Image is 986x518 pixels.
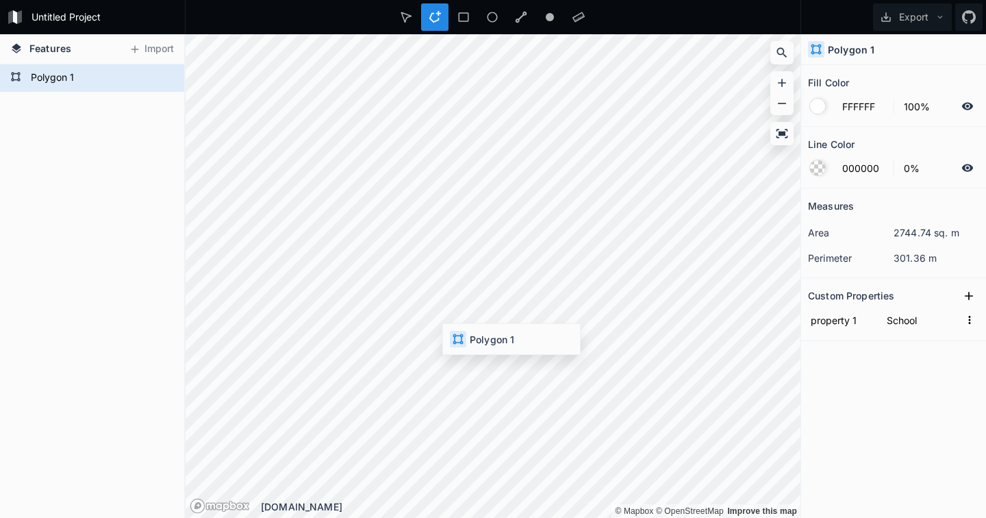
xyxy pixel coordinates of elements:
[190,498,250,514] a: Mapbox logo
[808,134,855,155] h2: Line Color
[808,285,894,306] h2: Custom Properties
[873,3,952,31] button: Export
[29,41,71,56] span: Features
[615,506,653,516] a: Mapbox
[261,500,800,514] div: [DOMAIN_NAME]
[894,251,979,265] dd: 301.36 m
[884,310,960,330] input: Empty
[894,225,979,240] dd: 2744.74 sq. m
[656,506,724,516] a: OpenStreetMap
[122,38,181,60] button: Import
[808,195,854,217] h2: Measures
[808,225,894,240] dt: area
[808,72,849,93] h2: Fill Color
[828,42,874,57] h4: Polygon 1
[808,251,894,265] dt: perimeter
[727,506,797,516] a: Map feedback
[808,310,877,330] input: Name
